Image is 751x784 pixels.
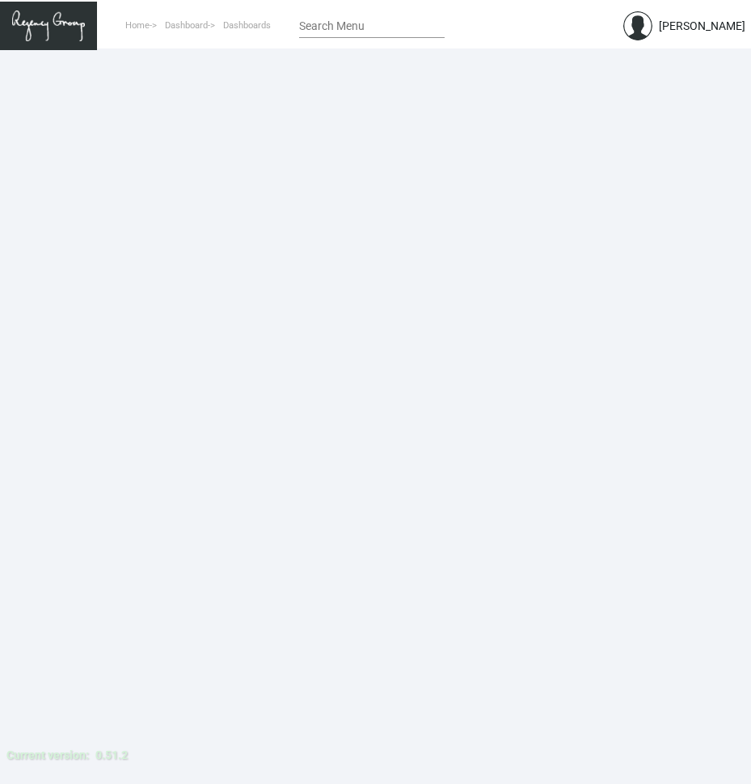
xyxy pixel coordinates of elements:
div: [PERSON_NAME] [659,18,745,35]
span: Dashboards [223,20,271,31]
div: Current version: [6,747,89,764]
img: admin@bootstrapmaster.com [623,11,652,40]
div: 0.51.2 [95,747,128,764]
span: Dashboard [165,20,208,31]
span: Home [125,20,150,31]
